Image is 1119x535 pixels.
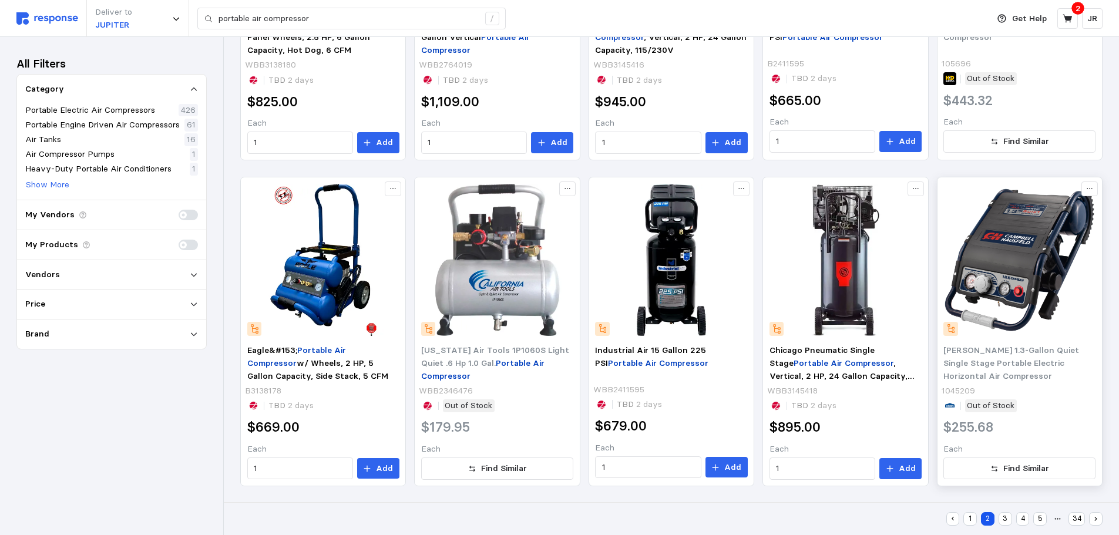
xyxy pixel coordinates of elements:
[357,458,399,479] button: Add
[999,512,1012,526] button: 3
[791,72,836,85] p: TBD
[942,58,971,70] p: 105696
[943,130,1096,153] button: Find Similar
[776,458,868,479] input: Qty
[943,345,1079,381] span: [PERSON_NAME] 1.3-Gallon Quiet Single Stage Portable Electric Horizontal Air Compressor
[25,119,180,132] p: Portable Engine Driven Air Compressors
[247,358,388,381] span: w/ Wheels, 2 HP, 5 Gallon Capacity, Side Stack, 5 CFM
[981,512,994,526] button: 2
[421,93,479,111] h2: $1,109.00
[247,345,297,355] span: Eagle&#153;
[595,417,647,435] h2: $679.00
[285,75,314,85] span: 2 days
[705,132,748,153] button: Add
[357,132,399,153] button: Add
[967,72,1014,85] p: Out of Stock
[608,358,708,368] mark: Portable Air Compressor
[181,104,196,117] p: 426
[767,58,804,70] p: B2411595
[1087,12,1098,25] p: JR
[247,443,399,456] p: Each
[943,457,1096,480] button: Find Similar
[593,59,644,72] p: WBB3145416
[187,133,196,146] p: 16
[634,399,662,409] span: 2 days
[990,8,1054,30] button: Get Help
[376,136,393,149] p: Add
[595,442,747,455] p: Each
[376,462,393,475] p: Add
[421,345,569,368] span: [US_STATE] Air Tools 1P1060S Light Quiet .6 Hp 1.0 Gal.
[247,184,399,336] img: WRN_EA-5000-1.webp
[25,163,172,176] p: Heavy-Duty Portable Air Conditioners
[769,92,821,110] h2: $665.00
[769,443,922,456] p: Each
[769,345,875,368] span: Chicago Pneumatic Single Stage
[782,32,883,42] mark: Portable Air Compressor
[617,74,662,87] p: TBD
[26,179,69,191] p: Show More
[879,131,922,152] button: Add
[485,12,499,26] div: /
[16,56,66,72] h3: All Filters
[1068,512,1085,526] button: 34
[421,457,573,480] button: Find Similar
[25,298,45,311] p: Price
[1016,512,1030,526] button: 4
[25,268,60,281] p: Vendors
[776,131,868,152] input: Qty
[419,385,473,398] p: WBB2346476
[899,462,916,475] p: Add
[531,132,573,153] button: Add
[95,19,132,32] p: JUPITER
[967,399,1014,412] p: Out of Stock
[421,358,545,381] mark: Portable Air Compressor
[769,358,914,393] span: , Vertical, 2 HP, 24 Gallon Capacity, 115V
[1033,512,1047,526] button: 5
[443,74,488,87] p: TBD
[421,184,573,336] img: CAT-1P1060S.webp
[421,443,573,456] p: Each
[247,345,346,368] mark: Portable Air Compressor
[634,75,662,85] span: 2 days
[95,6,132,19] p: Deliver to
[602,132,694,153] input: Qty
[602,457,694,478] input: Qty
[794,358,893,368] mark: Portable Air Compressor
[247,117,399,130] p: Each
[187,119,196,132] p: 61
[617,398,662,411] p: TBD
[550,136,567,149] p: Add
[1003,135,1049,148] p: Find Similar
[767,385,818,398] p: WBB3145418
[192,163,196,176] p: 1
[724,136,741,149] p: Add
[254,132,346,153] input: Qty
[1082,8,1103,29] button: JR
[25,83,64,96] p: Category
[943,418,993,436] h2: $255.68
[460,75,488,85] span: 2 days
[808,400,836,410] span: 2 days
[879,458,922,479] button: Add
[247,19,381,55] span: w/ Panel Wheels, 2.5 HP, 6 Gallon Capacity, Hot Dog, 6 CFM
[25,178,70,192] button: Show More
[247,93,298,111] h2: $825.00
[1003,462,1049,475] p: Find Similar
[481,462,527,475] p: Find Similar
[943,92,993,110] h2: $443.32
[428,132,520,153] input: Qty
[285,400,314,410] span: 2 days
[268,74,314,87] p: TBD
[16,12,78,25] img: svg%3e
[943,116,1096,129] p: Each
[421,117,573,130] p: Each
[791,399,836,412] p: TBD
[245,59,296,72] p: WBB3138180
[808,73,836,83] span: 2 days
[25,148,115,161] p: Air Compressor Pumps
[25,208,75,221] p: My Vendors
[419,59,472,72] p: WBB2764019
[192,148,196,161] p: 1
[705,457,748,478] button: Add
